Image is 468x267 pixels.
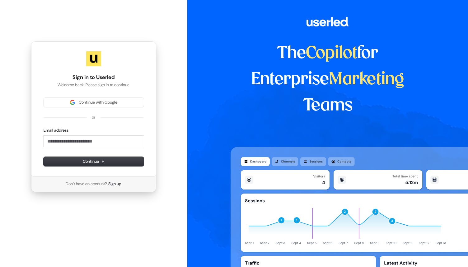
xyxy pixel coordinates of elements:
button: Sign in with GoogleContinue with Google [44,98,144,107]
span: Marketing [329,72,404,88]
a: Sign up [108,181,121,187]
img: Userled [86,51,101,66]
h1: Sign in to Userled [44,74,144,81]
p: or [92,115,95,120]
p: Welcome back! Please sign in to continue [44,82,144,88]
label: Email address [44,128,68,133]
button: Continue [44,157,144,166]
span: Continue [83,159,105,164]
img: Sign in with Google [70,100,75,105]
span: Copilot [306,45,357,62]
h1: The for Enterprise Teams [231,40,425,119]
span: Continue with Google [79,100,117,105]
span: Don’t have an account? [66,181,107,187]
